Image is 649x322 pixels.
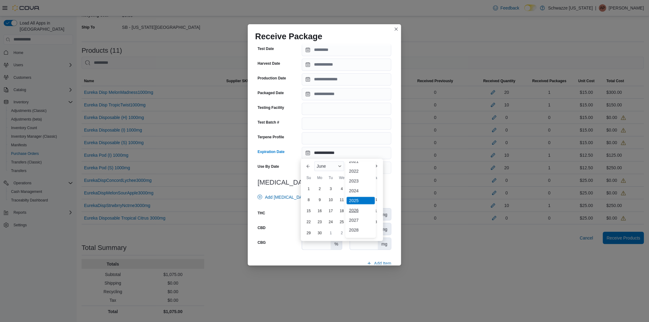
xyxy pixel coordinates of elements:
label: THC [258,211,265,216]
div: day-18 [337,206,347,216]
div: 2024 [347,187,375,194]
div: day-1 [326,228,336,238]
button: Next month [371,161,381,171]
label: Test Batch # [258,120,279,125]
div: day-25 [337,217,347,227]
label: CBD [258,225,266,230]
div: 2023 [347,177,375,185]
h1: Receive Package [255,32,322,41]
div: day-24 [326,217,336,227]
label: Test Date [258,46,274,51]
div: % [331,238,342,250]
div: day-17 [326,206,336,216]
div: day-4 [337,184,347,194]
div: 2029 [347,236,375,243]
button: Add Item [364,257,394,270]
div: day-22 [304,217,314,227]
div: day-16 [315,206,325,216]
label: Use By Date [258,164,279,169]
label: Terpene Profile [258,135,284,140]
div: 2021 [347,158,375,165]
div: June, 2025 [303,183,381,239]
div: day-29 [304,228,314,238]
label: Testing Facility [258,105,284,110]
div: mg [378,238,391,250]
div: Tu [326,173,336,183]
label: Expiration Date [258,149,285,154]
div: 2026 [347,207,375,214]
div: day-2 [315,184,325,194]
div: day-2 [337,228,347,238]
div: 2027 [347,217,375,224]
div: day-3 [326,184,336,194]
input: Press the down key to open a popover containing a calendar. [302,44,391,56]
div: day-15 [304,206,314,216]
div: 2025 [347,197,375,204]
div: We [337,173,347,183]
div: 2022 [347,167,375,175]
div: day-9 [315,195,325,205]
button: Add [MEDICAL_DATA] [255,191,311,203]
div: day-8 [304,195,314,205]
input: Press the down key to open a popover containing a calendar. [302,88,391,100]
div: day-30 [315,228,325,238]
div: day-10 [326,195,336,205]
label: CBG [258,240,266,245]
span: Add [MEDICAL_DATA] [265,194,309,200]
input: Press the down key to open a popover containing a calendar. [302,59,391,71]
input: Press the down key to open a popover containing a calendar. [302,73,391,86]
div: day-23 [315,217,325,227]
input: Press the down key to enter a popover containing a calendar. Press the escape key to close the po... [302,147,391,159]
button: Previous Month [303,161,313,171]
h3: [MEDICAL_DATA] [258,179,391,186]
button: Closes this modal window [393,25,400,33]
label: Production Date [258,76,286,81]
label: Packaged Date [258,90,284,95]
div: mg [378,223,391,235]
div: 2028 [347,226,375,234]
div: Button. Open the month selector. June is currently selected. [314,161,344,171]
span: Add Item [374,260,391,266]
div: mg [378,209,391,220]
div: Su [304,173,314,183]
span: June [317,164,326,169]
div: Mo [315,173,325,183]
label: Harvest Date [258,61,280,66]
div: day-11 [337,195,347,205]
div: day-1 [304,184,314,194]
